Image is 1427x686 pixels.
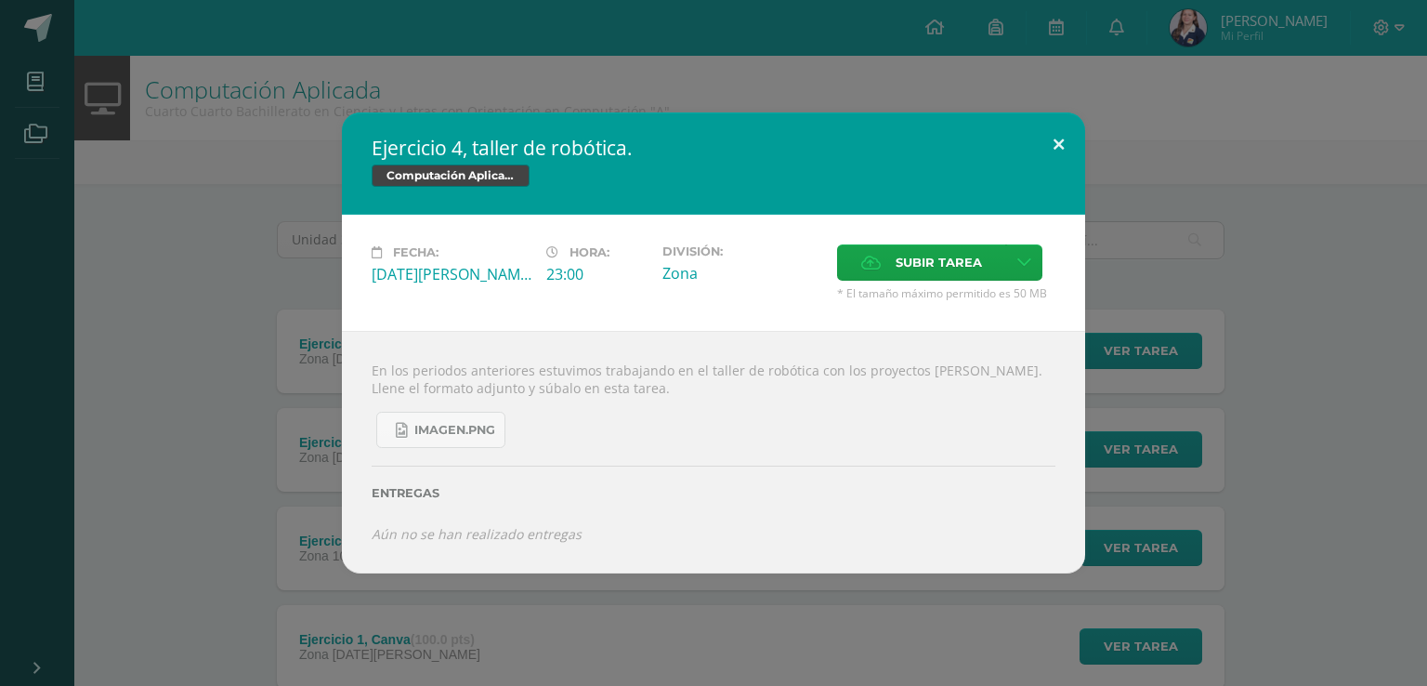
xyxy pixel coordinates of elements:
span: imagen.png [414,423,495,438]
i: Aún no se han realizado entregas [372,525,582,543]
label: Entregas [372,486,1055,500]
div: [DATE][PERSON_NAME] [372,264,531,284]
a: imagen.png [376,412,505,448]
div: Zona [662,263,822,284]
h2: Ejercicio 4, taller de robótica. [372,135,1055,161]
span: Fecha: [393,245,439,259]
label: División: [662,244,822,258]
span: Subir tarea [896,245,982,280]
span: Computación Aplicada [372,165,530,187]
span: * El tamaño máximo permitido es 50 MB [837,285,1055,301]
div: 23:00 [546,264,648,284]
button: Close (Esc) [1032,112,1085,176]
span: Hora: [569,245,609,259]
div: En los periodos anteriores estuvimos trabajando en el taller de robótica con los proyectos [PERSO... [342,331,1085,573]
